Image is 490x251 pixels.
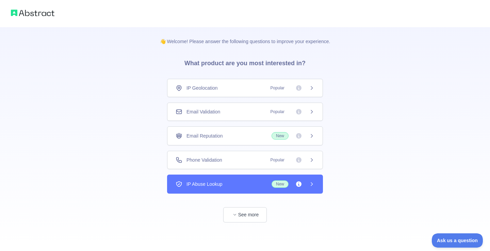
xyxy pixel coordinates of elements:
span: Phone Validation [186,157,222,163]
span: IP Abuse Lookup [186,181,223,187]
img: Abstract logo [11,8,54,18]
button: See more [223,207,267,222]
span: New [272,132,289,140]
span: IP Geolocation [186,85,218,91]
span: New [272,180,289,188]
h3: What product are you most interested in? [174,45,316,79]
span: Email Reputation [186,132,223,139]
iframe: Toggle Customer Support [432,233,483,248]
span: Popular [266,157,289,163]
span: Popular [266,85,289,91]
span: Popular [266,108,289,115]
span: Email Validation [186,108,220,115]
p: 👋 Welcome! Please answer the following questions to improve your experience. [149,27,341,45]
